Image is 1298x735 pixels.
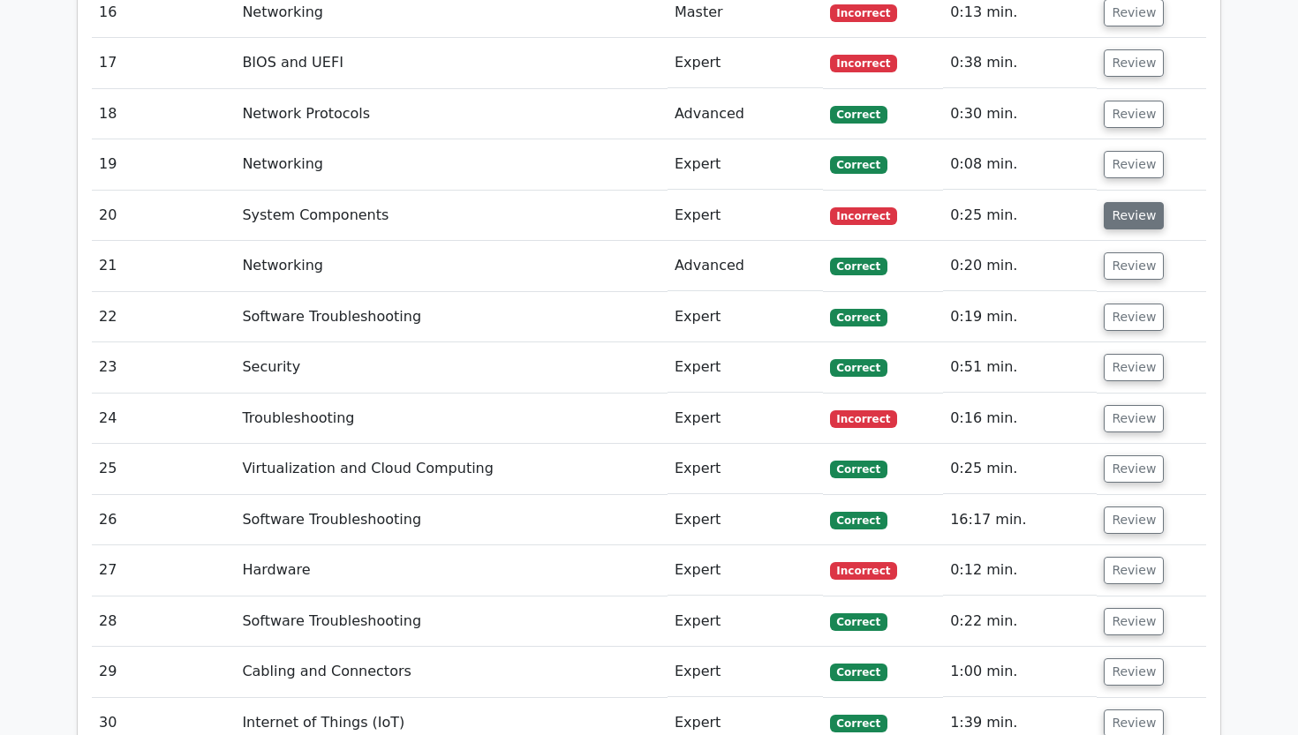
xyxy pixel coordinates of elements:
[235,444,668,494] td: Virtualization and Cloud Computing
[235,292,668,342] td: Software Troubleshooting
[830,4,898,22] span: Incorrect
[668,596,823,647] td: Expert
[943,89,1097,139] td: 0:30 min.
[668,191,823,241] td: Expert
[830,715,887,732] span: Correct
[668,139,823,190] td: Expert
[92,38,235,88] td: 17
[1104,354,1164,381] button: Review
[668,444,823,494] td: Expert
[668,394,823,444] td: Expert
[92,89,235,139] td: 18
[830,207,898,225] span: Incorrect
[1104,506,1164,534] button: Review
[943,241,1097,291] td: 0:20 min.
[943,292,1097,342] td: 0:19 min.
[943,394,1097,444] td: 0:16 min.
[235,647,668,697] td: Cabling and Connectors
[943,647,1097,697] td: 1:00 min.
[943,38,1097,88] td: 0:38 min.
[92,545,235,596] td: 27
[668,342,823,393] td: Expert
[235,545,668,596] td: Hardware
[830,512,887,529] span: Correct
[1104,252,1164,280] button: Review
[830,309,887,326] span: Correct
[668,647,823,697] td: Expert
[92,241,235,291] td: 21
[92,444,235,494] td: 25
[235,495,668,545] td: Software Troubleshooting
[235,89,668,139] td: Network Protocols
[235,38,668,88] td: BIOS and UEFI
[1104,202,1164,229] button: Review
[235,342,668,393] td: Security
[943,495,1097,545] td: 16:17 min.
[235,394,668,444] td: Troubleshooting
[668,241,823,291] td: Advanced
[943,139,1097,190] td: 0:08 min.
[235,139,668,190] td: Networking
[830,613,887,631] span: Correct
[92,139,235,190] td: 19
[668,292,823,342] td: Expert
[830,359,887,377] span: Correct
[943,444,1097,494] td: 0:25 min.
[235,596,668,647] td: Software Troubleshooting
[1104,49,1164,77] button: Review
[668,38,823,88] td: Expert
[1104,557,1164,584] button: Review
[235,191,668,241] td: System Components
[1104,304,1164,331] button: Review
[92,596,235,647] td: 28
[830,156,887,174] span: Correct
[1104,455,1164,483] button: Review
[830,106,887,124] span: Correct
[92,191,235,241] td: 20
[830,410,898,428] span: Incorrect
[668,545,823,596] td: Expert
[668,495,823,545] td: Expert
[830,562,898,580] span: Incorrect
[92,292,235,342] td: 22
[830,461,887,478] span: Correct
[830,664,887,681] span: Correct
[92,394,235,444] td: 24
[1104,658,1164,686] button: Review
[92,647,235,697] td: 29
[235,241,668,291] td: Networking
[1104,101,1164,128] button: Review
[92,495,235,545] td: 26
[668,89,823,139] td: Advanced
[830,258,887,275] span: Correct
[830,55,898,72] span: Incorrect
[1104,405,1164,432] button: Review
[943,191,1097,241] td: 0:25 min.
[943,545,1097,596] td: 0:12 min.
[1104,608,1164,635] button: Review
[943,342,1097,393] td: 0:51 min.
[943,596,1097,647] td: 0:22 min.
[92,342,235,393] td: 23
[1104,151,1164,178] button: Review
